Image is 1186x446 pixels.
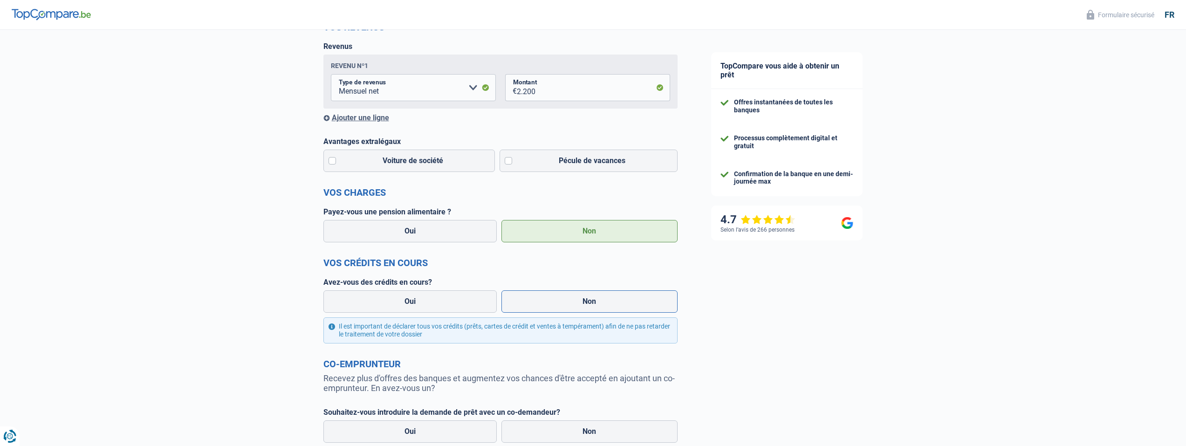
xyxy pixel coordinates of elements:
label: Souhaitez-vous introduire la demande de prêt avec un co-demandeur? [323,408,678,417]
div: TopCompare vous aide à obtenir un prêt [711,52,863,89]
label: Oui [323,420,497,443]
label: Non [501,420,678,443]
span: € [505,74,517,101]
img: TopCompare Logo [12,9,91,20]
label: Payez-vous une pension alimentaire ? [323,207,678,216]
div: Ajouter une ligne [323,113,678,122]
label: Voiture de société [323,150,495,172]
label: Oui [323,220,497,242]
div: Selon l’avis de 266 personnes [720,226,795,233]
p: Recevez plus d'offres des banques et augmentez vos chances d'être accepté en ajoutant un co-empru... [323,373,678,393]
label: Oui [323,290,497,313]
div: fr [1165,10,1174,20]
label: Non [501,220,678,242]
div: Revenu nº1 [331,62,368,69]
label: Avantages extralégaux [323,137,678,146]
div: Processus complètement digital et gratuit [734,134,853,150]
label: Pécule de vacances [500,150,678,172]
h2: Vos charges [323,187,678,198]
label: Avez-vous des crédits en cours? [323,278,678,287]
label: Revenus [323,42,352,51]
div: Il est important de déclarer tous vos crédits (prêts, cartes de crédit et ventes à tempérament) a... [323,317,678,343]
button: Formulaire sécurisé [1081,7,1160,22]
label: Non [501,290,678,313]
h2: Vos crédits en cours [323,257,678,268]
h2: Co-emprunteur [323,358,678,370]
div: 4.7 [720,213,795,226]
div: Offres instantanées de toutes les banques [734,98,853,114]
div: Confirmation de la banque en une demi-journée max [734,170,853,186]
